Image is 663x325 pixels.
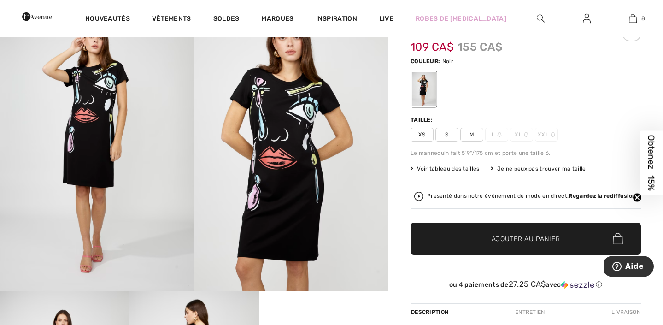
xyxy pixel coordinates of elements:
span: Noir [442,58,453,65]
span: 8 [641,14,645,23]
span: 155 CA$ [458,39,502,55]
a: Robes de [MEDICAL_DATA] [416,14,506,24]
a: Se connecter [575,13,598,24]
button: Ajouter au panier [411,223,641,255]
a: 8 [610,13,655,24]
img: Mes infos [583,13,591,24]
div: Entretien [507,304,553,320]
span: XXL [535,128,558,142]
a: Soldes [213,15,240,24]
a: Live [379,14,393,24]
span: L [485,128,508,142]
img: ring-m.svg [497,132,502,137]
a: Marques [261,15,293,24]
iframe: Ouvre un widget dans lequel vous pouvez trouver plus d’informations [604,256,654,279]
div: Description [411,304,451,320]
span: Inspiration [316,15,357,24]
span: 109 CA$ [411,31,454,53]
img: recherche [537,13,545,24]
img: Mon panier [629,13,637,24]
img: Regardez la rediffusion [414,192,423,201]
img: ring-m.svg [551,132,555,137]
div: Je ne peux pas trouver ma taille [491,165,586,173]
strong: Regardez la rediffusion [569,193,636,199]
a: Vêtements [152,15,191,24]
div: Le mannequin fait 5'9"/175 cm et porte une taille 6. [411,149,641,157]
button: Close teaser [633,193,642,202]
div: ou 4 paiements de27.25 CA$avecSezzle Cliquez pour en savoir plus sur Sezzle [411,280,641,292]
div: Noir [412,72,436,106]
img: ring-m.svg [524,132,528,137]
div: Taille: [411,116,434,124]
div: ou 4 paiements de avec [411,280,641,289]
span: Voir tableau des tailles [411,165,480,173]
a: Nouveautés [85,15,130,24]
img: Sezzle [561,281,594,289]
span: S [435,128,458,142]
div: Livraison [609,304,641,320]
span: M [460,128,483,142]
span: Couleur: [411,58,440,65]
span: Ajouter au panier [492,234,560,243]
div: Presenté dans notre événement de mode en direct. [427,193,636,199]
span: XL [510,128,533,142]
span: Obtenez -15% [646,135,657,190]
span: 27.25 CA$ [509,279,546,289]
span: XS [411,128,434,142]
img: Bag.svg [613,233,623,245]
img: 1ère Avenue [22,7,52,26]
div: Obtenez -15%Close teaser [640,130,663,195]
